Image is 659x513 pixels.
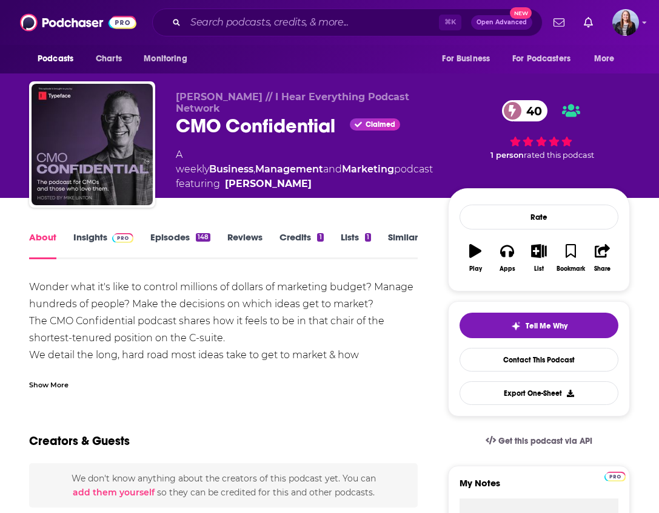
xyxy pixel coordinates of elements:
button: open menu [29,47,89,70]
div: Wonder what it's like to control millions of dollars of marketing budget? Manage hundreds of peop... [29,279,418,466]
span: 1 person [490,151,524,160]
label: My Notes [460,477,618,498]
div: 1 [317,233,323,242]
div: Rate [460,205,618,229]
img: User Profile [612,9,639,36]
span: For Business [442,50,490,67]
button: tell me why sparkleTell Me Why [460,313,618,338]
a: Lists1 [341,231,371,259]
div: Apps [500,265,515,273]
a: Show notifications dropdown [549,12,569,33]
div: Share [594,265,610,273]
a: 40 [502,100,548,121]
button: open menu [586,47,630,70]
button: Show profile menu [612,9,639,36]
a: Management [255,163,323,175]
h2: Creators & Guests [29,433,130,449]
button: Bookmark [555,236,586,280]
img: Podchaser - Follow, Share and Rate Podcasts [20,11,136,34]
span: Logged in as annarice [612,9,639,36]
span: rated this podcast [524,151,594,160]
button: open menu [504,47,588,70]
a: About [29,231,56,259]
span: For Podcasters [512,50,570,67]
a: Episodes148 [150,231,210,259]
span: Podcasts [38,50,73,67]
span: Monitoring [144,50,187,67]
button: List [523,236,555,280]
div: Bookmark [557,265,585,273]
a: InsightsPodchaser Pro [73,231,133,259]
div: List [534,265,544,273]
a: Reviews [227,231,263,259]
button: open menu [433,47,505,70]
span: [PERSON_NAME] // I Hear Everything Podcast Network [176,91,409,114]
button: Export One-Sheet [460,381,618,405]
div: 148 [196,233,210,242]
a: Pro website [604,470,626,481]
span: Tell Me Why [526,321,567,331]
span: featuring [176,177,433,191]
button: Play [460,236,491,280]
a: [PERSON_NAME] [225,177,312,191]
a: Marketing [342,163,394,175]
a: Similar [388,231,418,259]
button: add them yourself [73,488,155,497]
img: CMO Confidential [32,84,153,205]
a: Show notifications dropdown [579,12,598,33]
span: We don't know anything about the creators of this podcast yet . You can so they can be credited f... [72,473,376,497]
span: Get this podcast via API [498,436,592,446]
div: 40 1 personrated this podcast [452,91,630,169]
div: Search podcasts, credits, & more... [152,8,543,36]
span: 40 [514,100,548,121]
a: Get this podcast via API [476,426,602,456]
img: Podchaser Pro [604,472,626,481]
button: Share [587,236,618,280]
button: open menu [135,47,202,70]
span: Charts [96,50,122,67]
input: Search podcasts, credits, & more... [186,13,439,32]
img: Podchaser Pro [112,233,133,243]
div: A weekly podcast [176,148,433,191]
a: Charts [88,47,129,70]
span: Open Advanced [477,19,527,25]
span: New [510,7,532,19]
span: ⌘ K [439,15,461,30]
button: Apps [491,236,523,280]
button: Open AdvancedNew [471,15,532,30]
div: Play [469,265,482,273]
span: Claimed [366,121,395,127]
img: tell me why sparkle [511,321,521,331]
span: More [594,50,615,67]
div: 1 [365,233,371,242]
a: Contact This Podcast [460,348,618,372]
a: Credits1 [279,231,323,259]
span: and [323,163,342,175]
a: Business [209,163,253,175]
span: , [253,163,255,175]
